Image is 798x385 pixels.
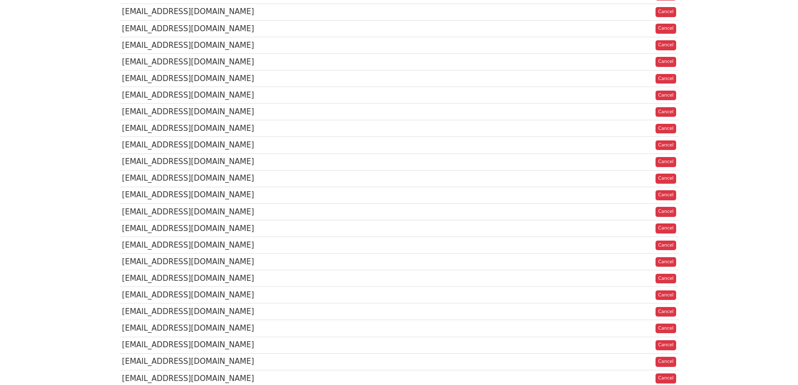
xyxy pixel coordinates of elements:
td: [EMAIL_ADDRESS][DOMAIN_NAME] [120,187,516,203]
a: Cancel [656,324,676,334]
a: Cancel [656,190,676,200]
td: [EMAIL_ADDRESS][DOMAIN_NAME] [120,320,516,337]
a: Cancel [656,57,676,67]
a: Cancel [656,357,676,367]
td: [EMAIL_ADDRESS][DOMAIN_NAME] [120,287,516,303]
a: Cancel [656,174,676,184]
a: Cancel [656,290,676,300]
a: Cancel [656,207,676,217]
a: Cancel [656,373,676,383]
div: Widget de chat [748,337,798,385]
td: [EMAIL_ADDRESS][DOMAIN_NAME] [120,303,516,320]
a: Cancel [656,40,676,50]
td: [EMAIL_ADDRESS][DOMAIN_NAME] [120,4,516,20]
td: [EMAIL_ADDRESS][DOMAIN_NAME] [120,87,516,104]
td: [EMAIL_ADDRESS][DOMAIN_NAME] [120,70,516,87]
a: Cancel [656,157,676,167]
a: Cancel [656,274,676,284]
iframe: Chat Widget [748,337,798,385]
a: Cancel [656,241,676,251]
td: [EMAIL_ADDRESS][DOMAIN_NAME] [120,153,516,170]
a: Cancel [656,91,676,101]
td: [EMAIL_ADDRESS][DOMAIN_NAME] [120,104,516,120]
td: [EMAIL_ADDRESS][DOMAIN_NAME] [120,270,516,287]
a: Cancel [656,223,676,234]
td: [EMAIL_ADDRESS][DOMAIN_NAME] [120,137,516,153]
a: Cancel [656,257,676,267]
a: Cancel [656,140,676,150]
a: Cancel [656,307,676,317]
td: [EMAIL_ADDRESS][DOMAIN_NAME] [120,203,516,220]
td: [EMAIL_ADDRESS][DOMAIN_NAME] [120,53,516,70]
a: Cancel [656,24,676,34]
td: [EMAIL_ADDRESS][DOMAIN_NAME] [120,170,516,187]
a: Cancel [656,107,676,117]
a: Cancel [656,74,676,84]
td: [EMAIL_ADDRESS][DOMAIN_NAME] [120,120,516,137]
td: [EMAIL_ADDRESS][DOMAIN_NAME] [120,37,516,53]
td: [EMAIL_ADDRESS][DOMAIN_NAME] [120,353,516,370]
a: Cancel [656,124,676,134]
td: [EMAIL_ADDRESS][DOMAIN_NAME] [120,237,516,253]
td: [EMAIL_ADDRESS][DOMAIN_NAME] [120,254,516,270]
a: Cancel [656,7,676,17]
td: [EMAIL_ADDRESS][DOMAIN_NAME] [120,20,516,37]
td: [EMAIL_ADDRESS][DOMAIN_NAME] [120,337,516,353]
td: [EMAIL_ADDRESS][DOMAIN_NAME] [120,220,516,237]
a: Cancel [656,340,676,350]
